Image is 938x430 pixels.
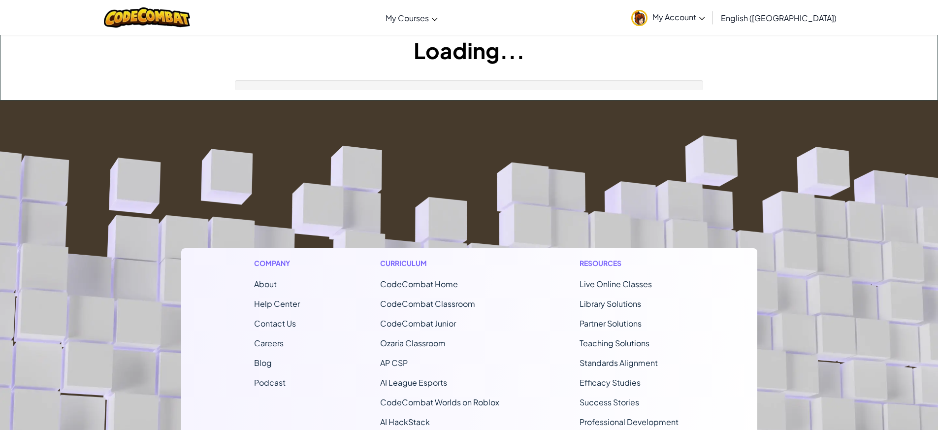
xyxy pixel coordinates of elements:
[716,4,841,31] a: English ([GEOGRAPHIC_DATA])
[580,318,642,329] a: Partner Solutions
[254,358,272,368] a: Blog
[254,279,277,289] a: About
[580,377,641,388] a: Efficacy Studies
[580,258,684,268] h1: Resources
[386,13,429,23] span: My Courses
[580,298,641,309] a: Library Solutions
[380,377,447,388] a: AI League Esports
[580,417,679,427] a: Professional Development
[254,258,300,268] h1: Company
[380,417,430,427] a: AI HackStack
[580,279,652,289] a: Live Online Classes
[380,258,499,268] h1: Curriculum
[380,358,408,368] a: AP CSP
[380,338,446,348] a: Ozaria Classroom
[380,298,475,309] a: CodeCombat Classroom
[254,298,300,309] a: Help Center
[254,318,296,329] span: Contact Us
[254,377,286,388] a: Podcast
[381,4,443,31] a: My Courses
[626,2,710,33] a: My Account
[580,358,658,368] a: Standards Alignment
[380,318,456,329] a: CodeCombat Junior
[580,338,649,348] a: Teaching Solutions
[380,279,458,289] span: CodeCombat Home
[580,397,639,407] a: Success Stories
[380,397,499,407] a: CodeCombat Worlds on Roblox
[104,7,190,28] img: CodeCombat logo
[631,10,647,26] img: avatar
[652,12,705,22] span: My Account
[721,13,837,23] span: English ([GEOGRAPHIC_DATA])
[254,338,284,348] a: Careers
[0,35,938,66] h1: Loading...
